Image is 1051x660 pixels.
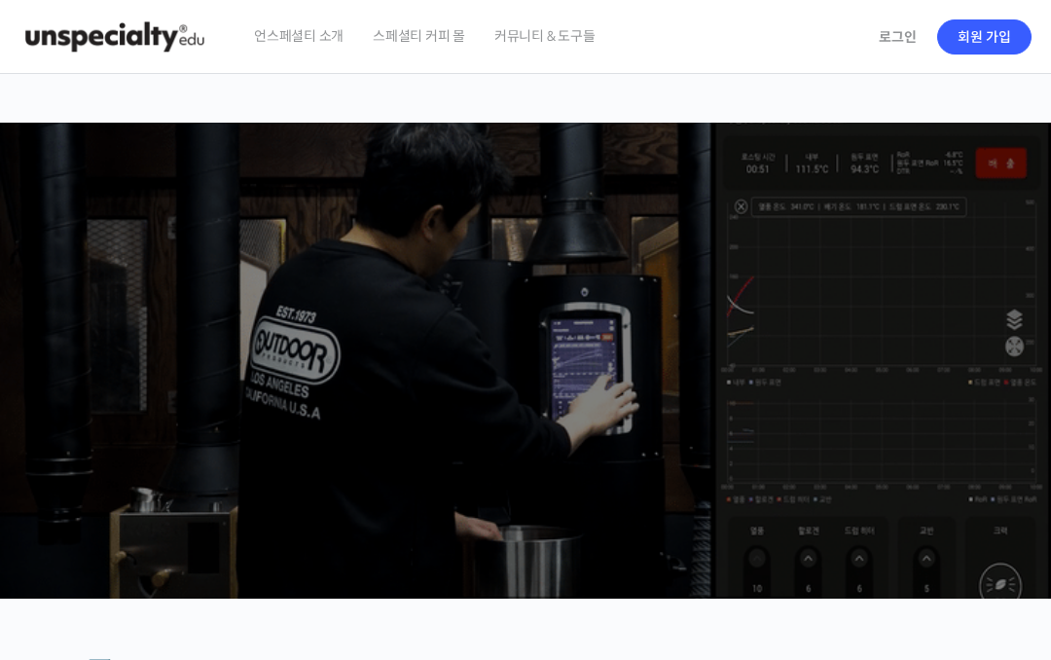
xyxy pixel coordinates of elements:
[937,19,1032,55] a: 회원 가입
[19,376,1032,403] p: 시간과 장소에 구애받지 않고, 검증된 커리큘럼으로
[867,15,928,59] a: 로그인
[19,269,1032,367] p: [PERSON_NAME]을 다하는 당신을 위해, 최고와 함께 만든 커피 클래스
